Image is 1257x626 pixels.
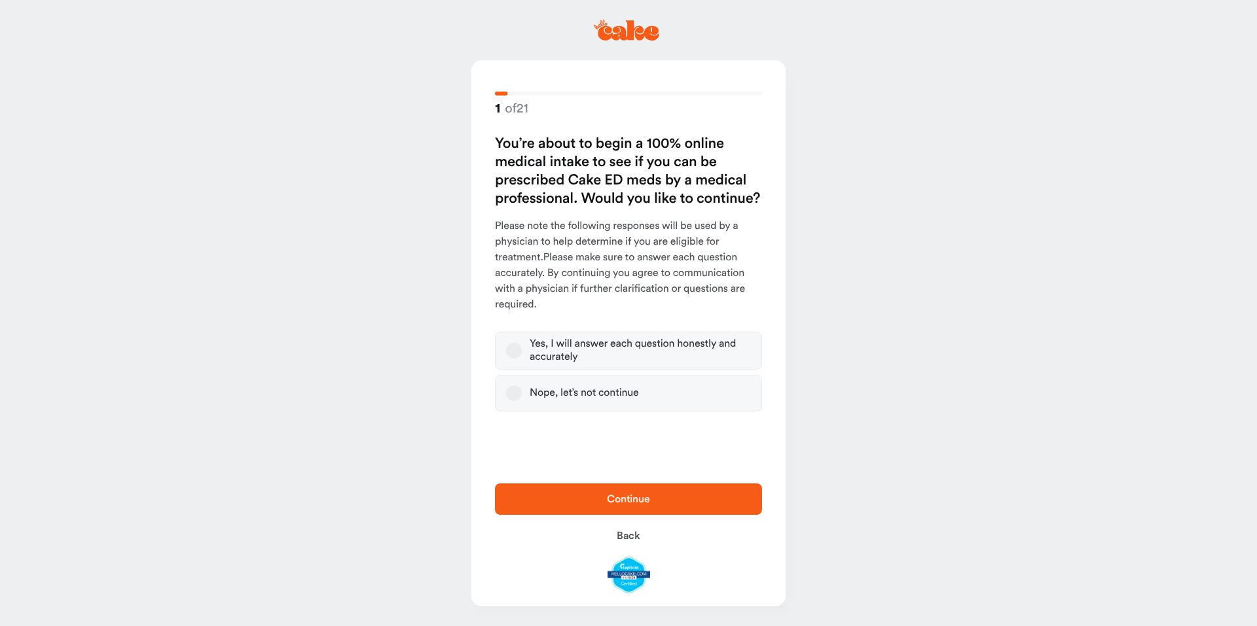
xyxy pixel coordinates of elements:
[607,494,650,504] span: Continue
[506,385,522,401] button: Nope, let’s not continue
[506,343,522,358] button: Yes, I will answer each question honestly and accurately
[530,387,639,400] div: Nope, let’s not continue
[495,100,528,116] strong: of 21
[495,101,500,117] span: 1
[495,483,762,515] button: Continue
[495,135,762,208] h2: You’re about to begin a 100% online medical intake to see if you can be prescribed Cake ED meds b...
[530,338,751,364] div: Yes, I will answer each question honestly and accurately
[608,557,650,593] img: legit-script-certified.png
[495,520,762,551] button: Back
[495,218,762,313] p: Please note the following responses will be used by a physician to help determine if you are elig...
[617,530,640,541] span: Back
